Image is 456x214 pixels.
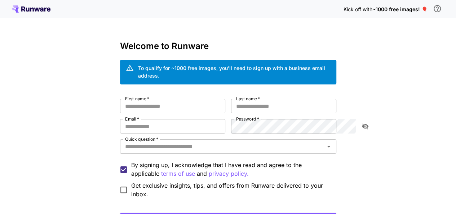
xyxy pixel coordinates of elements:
[343,6,372,12] span: Kick off with
[161,169,195,178] p: terms of use
[131,161,331,178] p: By signing up, I acknowledge that I have read and agree to the applicable and
[125,136,158,142] label: Quick question
[125,116,139,122] label: Email
[430,1,444,16] button: In order to qualify for free credit, you need to sign up with a business email address and click ...
[125,96,149,102] label: First name
[372,6,427,12] span: ~1000 free images! 🎈
[324,141,334,152] button: Open
[359,120,372,133] button: toggle password visibility
[131,181,331,198] span: Get exclusive insights, tips, and offers from Runware delivered to your inbox.
[236,96,260,102] label: Last name
[120,41,336,51] h3: Welcome to Runware
[209,169,249,178] p: privacy policy.
[138,64,331,79] div: To qualify for ~1000 free images, you’ll need to sign up with a business email address.
[236,116,259,122] label: Password
[161,169,195,178] button: By signing up, I acknowledge that I have read and agree to the applicable and privacy policy.
[209,169,249,178] button: By signing up, I acknowledge that I have read and agree to the applicable terms of use and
